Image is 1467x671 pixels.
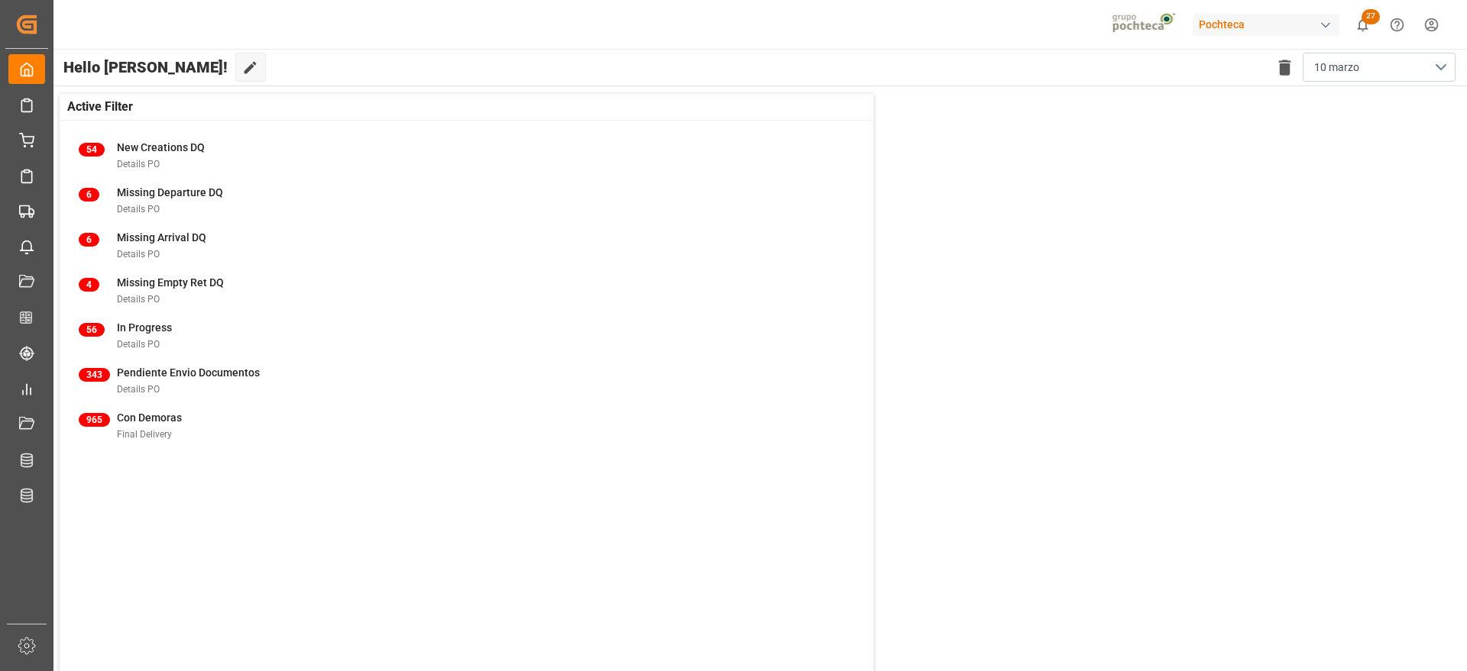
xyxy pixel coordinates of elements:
[79,320,854,352] a: 56In ProgressDetails PO
[117,249,160,260] span: Details PO
[1193,14,1339,36] div: Pochteca
[117,366,260,379] span: Pendiente Envio Documentos
[1107,11,1183,38] img: pochtecaImg.jpg_1689854062.jpg
[117,321,172,334] span: In Progress
[117,339,160,350] span: Details PO
[67,98,133,116] span: Active Filter
[79,410,854,442] a: 965Con DemorasFinal Delivery
[117,141,205,153] span: New Creations DQ
[79,368,110,382] span: 343
[1314,60,1359,76] span: 10 marzo
[117,276,224,289] span: Missing Empty Ret DQ
[117,231,206,244] span: Missing Arrival DQ
[79,275,854,307] a: 4Missing Empty Ret DQDetails PO
[79,323,105,337] span: 56
[1362,9,1380,24] span: 27
[117,384,160,395] span: Details PO
[79,278,99,292] span: 4
[1380,8,1414,42] button: Help Center
[79,185,854,217] a: 6Missing Departure DQDetails PO
[79,188,99,202] span: 6
[79,413,110,427] span: 965
[1346,8,1380,42] button: show 27 new notifications
[117,429,172,440] span: Final Delivery
[79,365,854,397] a: 343Pendiente Envio DocumentosDetails PO
[79,143,105,156] span: 54
[117,204,160,215] span: Details PO
[117,186,223,198] span: Missing Departure DQ
[79,233,99,247] span: 6
[1193,10,1346,39] button: Pochteca
[79,140,854,172] a: 54New Creations DQDetails PO
[117,411,182,424] span: Con Demoras
[63,53,228,82] span: Hello [PERSON_NAME]!
[1303,53,1456,82] button: open menu
[117,159,160,169] span: Details PO
[79,230,854,262] a: 6Missing Arrival DQDetails PO
[117,294,160,305] span: Details PO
